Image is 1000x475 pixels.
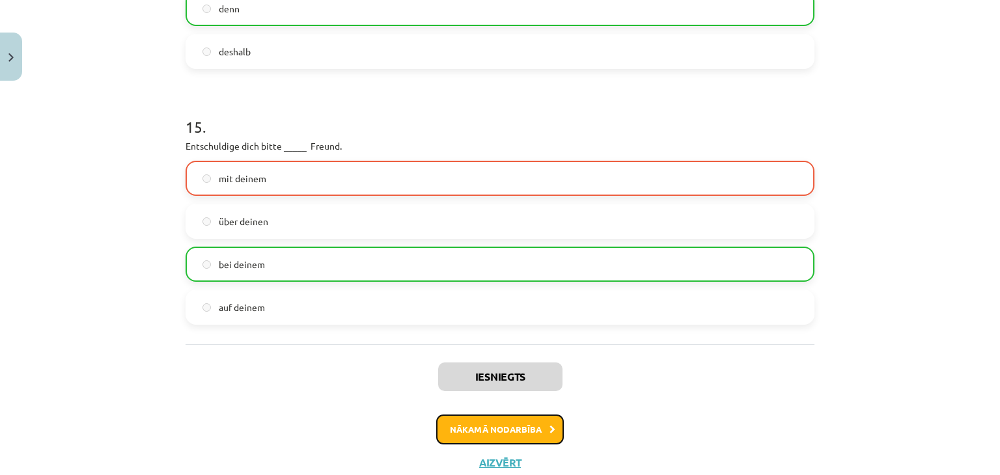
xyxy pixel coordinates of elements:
button: Nākamā nodarbība [436,414,564,444]
span: mit deinem [219,172,266,185]
input: auf deinem [202,303,211,312]
input: bei deinem [202,260,211,269]
button: Iesniegts [438,362,562,391]
span: denn [219,2,240,16]
span: auf deinem [219,301,265,314]
span: über deinen [219,215,268,228]
span: bei deinem [219,258,265,271]
input: deshalb [202,47,211,56]
span: deshalb [219,45,251,59]
p: Entschuldige dich bitte _____ Freund. [186,139,814,153]
button: Aizvērt [475,456,525,469]
input: über deinen [202,217,211,226]
h1: 15 . [186,95,814,135]
img: icon-close-lesson-0947bae3869378f0d4975bcd49f059093ad1ed9edebbc8119c70593378902aed.svg [8,53,14,62]
input: denn [202,5,211,13]
input: mit deinem [202,174,211,183]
